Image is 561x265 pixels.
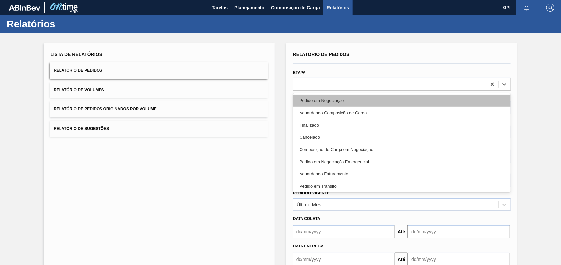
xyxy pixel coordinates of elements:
input: dd/mm/yyyy [293,225,395,238]
span: Lista de Relatórios [50,52,102,57]
span: Relatório de Volumes [54,88,104,92]
div: Pedido em Trânsito [293,180,511,192]
button: Relatório de Pedidos [50,62,268,79]
label: Etapa [293,70,306,75]
span: Tarefas [212,4,228,12]
img: Logout [546,4,554,12]
div: Cancelado [293,131,511,143]
div: Aguardando Composição de Carga [293,107,511,119]
span: Relatórios [327,4,349,12]
div: Pedido em Negociação [293,95,511,107]
img: TNhmsLtSVTkK8tSr43FrP2fwEKptu5GPRR3wAAAABJRU5ErkJggg== [9,5,40,11]
span: Composição de Carga [271,4,320,12]
div: Pedido em Negociação Emergencial [293,156,511,168]
span: Planejamento [234,4,264,12]
div: Finalizado [293,119,511,131]
span: Relatório de Pedidos [293,52,350,57]
span: Relatório de Pedidos [54,68,102,73]
button: Relatório de Volumes [50,82,268,98]
span: Relatório de Pedidos Originados por Volume [54,107,157,111]
div: Aguardando Faturamento [293,168,511,180]
span: Relatório de Sugestões [54,126,109,131]
h1: Relatórios [7,20,124,28]
div: Composição de Carga em Negociação [293,143,511,156]
button: Notificações [516,3,537,12]
button: Até [395,225,408,238]
span: Data entrega [293,244,324,248]
div: Último Mês [297,202,321,207]
button: Relatório de Sugestões [50,121,268,137]
span: Data coleta [293,216,320,221]
button: Relatório de Pedidos Originados por Volume [50,101,268,117]
label: Período Vigente [293,191,330,195]
input: dd/mm/yyyy [408,225,510,238]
